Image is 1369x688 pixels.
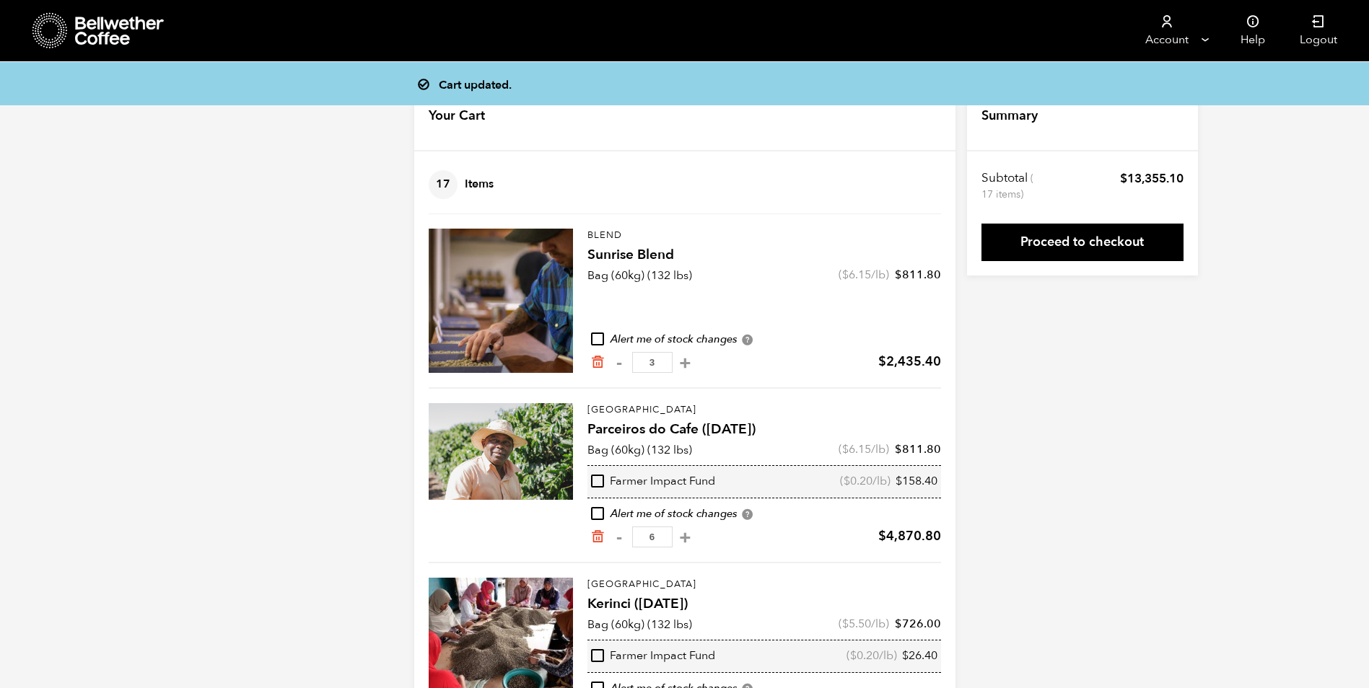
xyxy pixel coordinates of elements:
[839,616,889,632] span: ( /lb)
[847,648,897,664] span: ( /lb)
[590,529,605,544] a: Remove from cart
[902,648,937,663] bdi: 26.40
[839,441,889,457] span: ( /lb)
[1120,170,1127,187] span: $
[429,107,485,125] h4: Your Cart
[878,527,941,545] bdi: 4,870.80
[878,353,941,371] bdi: 2,435.40
[842,441,849,457] span: $
[844,473,850,489] span: $
[587,616,692,633] p: Bag (60kg) (132 lbs)
[839,267,889,283] span: ( /lb)
[429,170,458,199] span: 17
[587,403,941,418] p: [GEOGRAPHIC_DATA]
[611,356,629,370] button: -
[981,170,1036,202] th: Subtotal
[587,578,941,592] p: [GEOGRAPHIC_DATA]
[842,267,871,283] bdi: 6.15
[850,648,857,663] span: $
[591,474,715,490] div: Farmer Impact Fund
[676,530,694,544] button: +
[878,353,886,371] span: $
[842,616,849,632] span: $
[587,506,941,522] div: Alert me of stock changes
[587,245,941,265] h4: Sunrise Blend
[842,616,871,632] bdi: 5.50
[896,473,937,489] bdi: 158.40
[902,648,909,663] span: $
[842,441,871,457] bdi: 6.15
[844,473,872,489] bdi: 0.20
[981,107,1038,125] h4: Summary
[632,352,673,373] input: Qty
[591,648,715,664] div: Farmer Impact Fund
[587,229,941,243] p: Blend
[850,648,879,663] bdi: 0.20
[587,420,941,440] h4: Parceiros do Cafe ([DATE])
[981,224,1184,261] a: Proceed to checkout
[895,267,941,283] bdi: 811.80
[424,74,966,94] div: Cart updated.
[895,441,941,457] bdi: 811.80
[895,441,902,457] span: $
[590,355,605,370] a: Remove from cart
[676,356,694,370] button: +
[632,526,673,547] input: Qty
[587,594,941,614] h4: Kerinci ([DATE])
[587,332,941,348] div: Alert me of stock changes
[429,170,494,199] h4: Items
[587,441,692,459] p: Bag (60kg) (132 lbs)
[895,267,902,283] span: $
[895,616,941,632] bdi: 726.00
[840,474,891,490] span: ( /lb)
[611,530,629,544] button: -
[587,267,692,284] p: Bag (60kg) (132 lbs)
[842,267,849,283] span: $
[896,473,902,489] span: $
[895,616,902,632] span: $
[1120,170,1184,187] bdi: 13,355.10
[878,527,886,545] span: $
